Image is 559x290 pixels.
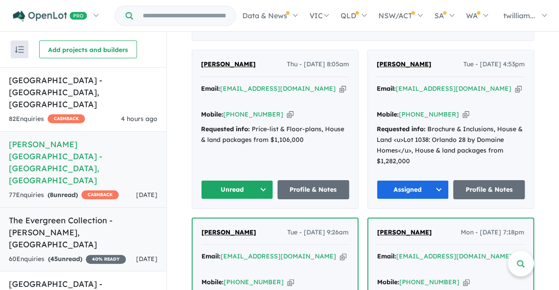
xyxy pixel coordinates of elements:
[9,254,126,265] div: 60 Enquir ies
[224,278,284,286] a: [PHONE_NUMBER]
[135,6,233,25] input: Try estate name, suburb, builder or developer
[399,278,459,286] a: [PHONE_NUMBER]
[462,110,469,119] button: Copy
[15,46,24,53] img: sort.svg
[201,252,221,260] strong: Email:
[48,114,85,123] span: CASHBACK
[377,278,399,286] strong: Mobile:
[50,255,58,263] span: 45
[396,252,512,260] a: [EMAIL_ADDRESS][DOMAIN_NAME]
[201,227,256,238] a: [PERSON_NAME]
[86,255,126,264] span: 40 % READY
[121,115,157,123] span: 4 hours ago
[48,255,82,263] strong: ( unread)
[339,84,346,93] button: Copy
[377,85,396,93] strong: Email:
[277,180,350,199] a: Profile & Notes
[48,191,78,199] strong: ( unread)
[201,278,224,286] strong: Mobile:
[453,180,525,199] a: Profile & Notes
[221,252,336,260] a: [EMAIL_ADDRESS][DOMAIN_NAME]
[461,227,524,238] span: Mon - [DATE] 7:18pm
[503,11,535,20] span: twilliam...
[463,59,525,70] span: Tue - [DATE] 4:53pm
[201,60,256,68] span: [PERSON_NAME]
[201,125,250,133] strong: Requested info:
[377,59,431,70] a: [PERSON_NAME]
[399,110,459,118] a: [PHONE_NUMBER]
[39,40,137,58] button: Add projects and builders
[377,60,431,68] span: [PERSON_NAME]
[377,180,449,199] button: Assigned
[340,252,346,261] button: Copy
[377,125,426,133] strong: Requested info:
[9,74,157,110] h5: [GEOGRAPHIC_DATA] - [GEOGRAPHIC_DATA] , [GEOGRAPHIC_DATA]
[9,190,119,201] div: 77 Enquir ies
[201,124,349,145] div: Price-list & Floor-plans, House & land packages from $1,106,000
[287,59,349,70] span: Thu - [DATE] 8:05am
[201,85,220,93] strong: Email:
[201,110,223,118] strong: Mobile:
[9,138,157,186] h5: [PERSON_NAME][GEOGRAPHIC_DATA] - [GEOGRAPHIC_DATA] , [GEOGRAPHIC_DATA]
[377,252,396,260] strong: Email:
[81,190,119,199] span: CASHBACK
[220,85,336,93] a: [EMAIL_ADDRESS][DOMAIN_NAME]
[9,114,85,125] div: 82 Enquir ies
[377,124,525,166] div: Brochure & Inclusions, House & Land <u>Lot 1038: Orlando 28 by Domaine Homes</u>, House & land pa...
[136,255,157,263] span: [DATE]
[201,228,256,236] span: [PERSON_NAME]
[463,278,470,287] button: Copy
[515,84,522,93] button: Copy
[201,59,256,70] a: [PERSON_NAME]
[287,110,294,119] button: Copy
[377,110,399,118] strong: Mobile:
[9,214,157,250] h5: The Evergreen Collection - [PERSON_NAME] , [GEOGRAPHIC_DATA]
[377,228,432,236] span: [PERSON_NAME]
[50,191,53,199] span: 8
[136,191,157,199] span: [DATE]
[287,227,349,238] span: Tue - [DATE] 9:26am
[377,227,432,238] a: [PERSON_NAME]
[223,110,283,118] a: [PHONE_NUMBER]
[201,180,273,199] button: Unread
[287,278,294,287] button: Copy
[13,11,87,22] img: Openlot PRO Logo White
[396,85,511,93] a: [EMAIL_ADDRESS][DOMAIN_NAME]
